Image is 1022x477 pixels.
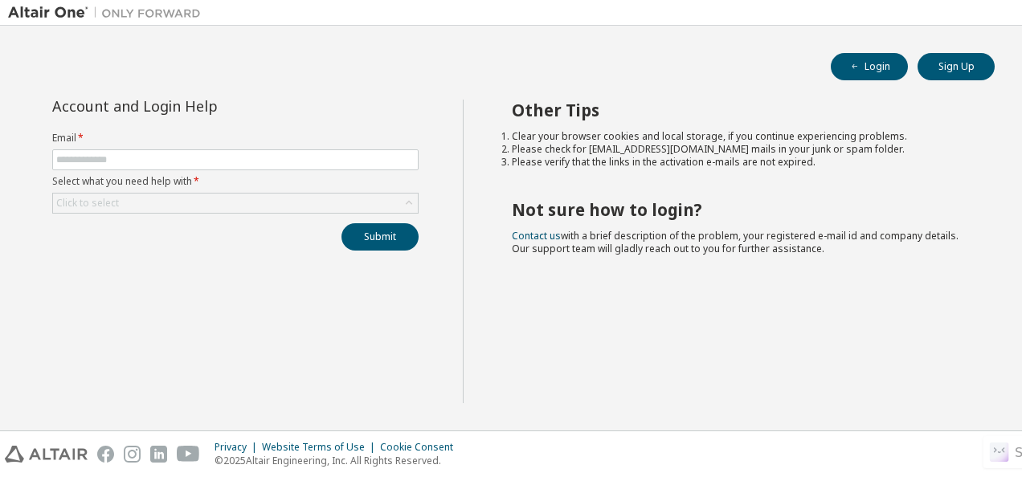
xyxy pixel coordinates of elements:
a: Contact us [512,229,561,243]
li: Clear your browser cookies and local storage, if you continue experiencing problems. [512,130,967,143]
div: Cookie Consent [380,441,463,454]
label: Select what you need help with [52,175,419,188]
button: Login [831,53,908,80]
div: Privacy [215,441,262,454]
div: Account and Login Help [52,100,345,112]
img: altair_logo.svg [5,446,88,463]
img: linkedin.svg [150,446,167,463]
label: Email [52,132,419,145]
li: Please verify that the links in the activation e-mails are not expired. [512,156,967,169]
div: Website Terms of Use [262,441,380,454]
p: © 2025 Altair Engineering, Inc. All Rights Reserved. [215,454,463,467]
img: Altair One [8,5,209,21]
img: youtube.svg [177,446,200,463]
div: Click to select [53,194,418,213]
span: with a brief description of the problem, your registered e-mail id and company details. Our suppo... [512,229,959,255]
button: Sign Up [918,53,995,80]
img: facebook.svg [97,446,114,463]
h2: Other Tips [512,100,967,120]
li: Please check for [EMAIL_ADDRESS][DOMAIN_NAME] mails in your junk or spam folder. [512,143,967,156]
img: instagram.svg [124,446,141,463]
div: Click to select [56,197,119,210]
h2: Not sure how to login? [512,199,967,220]
button: Submit [341,223,419,251]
